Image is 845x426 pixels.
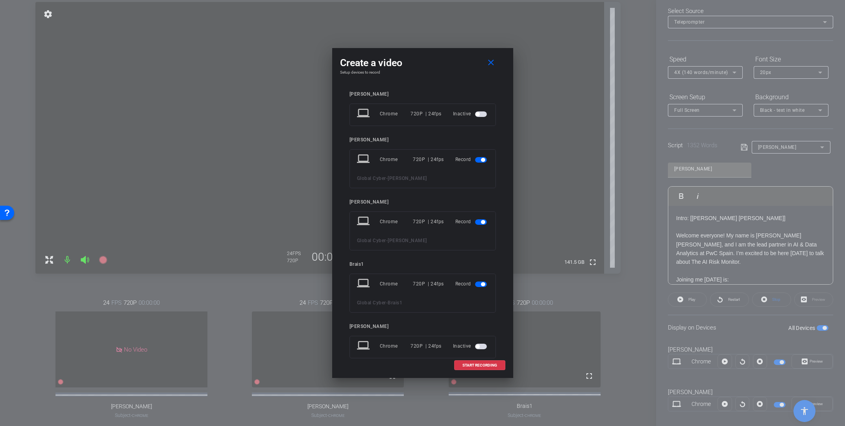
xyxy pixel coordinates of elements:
[357,107,371,121] mat-icon: laptop
[349,324,496,330] div: [PERSON_NAME]
[386,176,388,181] span: -
[388,238,427,243] span: [PERSON_NAME]
[455,215,488,229] div: Record
[453,107,488,121] div: Inactive
[357,238,386,243] span: Global Cyber
[386,300,388,306] span: -
[462,363,497,367] span: START RECORDING
[455,152,488,167] div: Record
[357,152,371,167] mat-icon: laptop
[380,152,413,167] div: Chrome
[349,137,496,143] div: [PERSON_NAME]
[380,339,411,353] div: Chrome
[413,215,444,229] div: 720P | 24fps
[357,339,371,353] mat-icon: laptop
[357,277,371,291] mat-icon: laptop
[386,238,388,243] span: -
[388,300,402,306] span: Brais1
[380,107,411,121] div: Chrome
[357,300,386,306] span: Global Cyber
[340,70,505,75] h4: Setup devices to record
[413,152,444,167] div: 720P | 24fps
[349,91,496,97] div: [PERSON_NAME]
[410,107,442,121] div: 720P | 24fps
[340,56,505,70] div: Create a video
[349,261,496,267] div: Brais1
[357,215,371,229] mat-icon: laptop
[380,277,413,291] div: Chrome
[455,277,488,291] div: Record
[349,199,496,205] div: [PERSON_NAME]
[380,215,413,229] div: Chrome
[453,339,488,353] div: Inactive
[388,176,427,181] span: [PERSON_NAME]
[357,176,386,181] span: Global Cyber
[454,360,505,370] button: START RECORDING
[486,58,496,68] mat-icon: close
[413,277,444,291] div: 720P | 24fps
[410,339,442,353] div: 720P | 24fps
